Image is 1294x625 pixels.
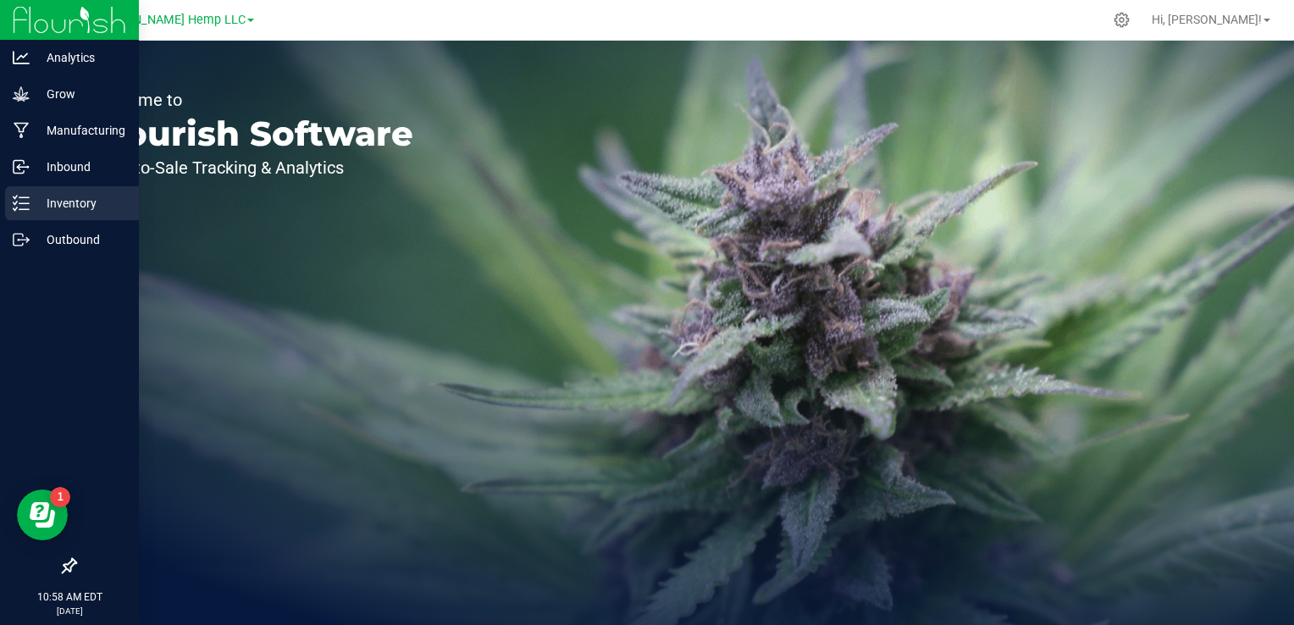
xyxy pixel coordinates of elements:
[17,489,68,540] iframe: Resource center
[91,91,413,108] p: Welcome to
[50,487,70,507] iframe: Resource center unread badge
[91,159,413,176] p: Seed-to-Sale Tracking & Analytics
[1152,13,1262,26] span: Hi, [PERSON_NAME]!
[8,589,131,605] p: 10:58 AM EDT
[13,49,30,66] inline-svg: Analytics
[13,86,30,102] inline-svg: Grow
[30,47,131,68] p: Analytics
[91,13,246,27] span: [PERSON_NAME] Hemp LLC
[30,193,131,213] p: Inventory
[1111,12,1132,28] div: Manage settings
[30,230,131,250] p: Outbound
[30,84,131,104] p: Grow
[30,120,131,141] p: Manufacturing
[30,157,131,177] p: Inbound
[13,158,30,175] inline-svg: Inbound
[13,122,30,139] inline-svg: Manufacturing
[8,605,131,617] p: [DATE]
[91,117,413,151] p: Flourish Software
[13,231,30,248] inline-svg: Outbound
[13,195,30,212] inline-svg: Inventory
